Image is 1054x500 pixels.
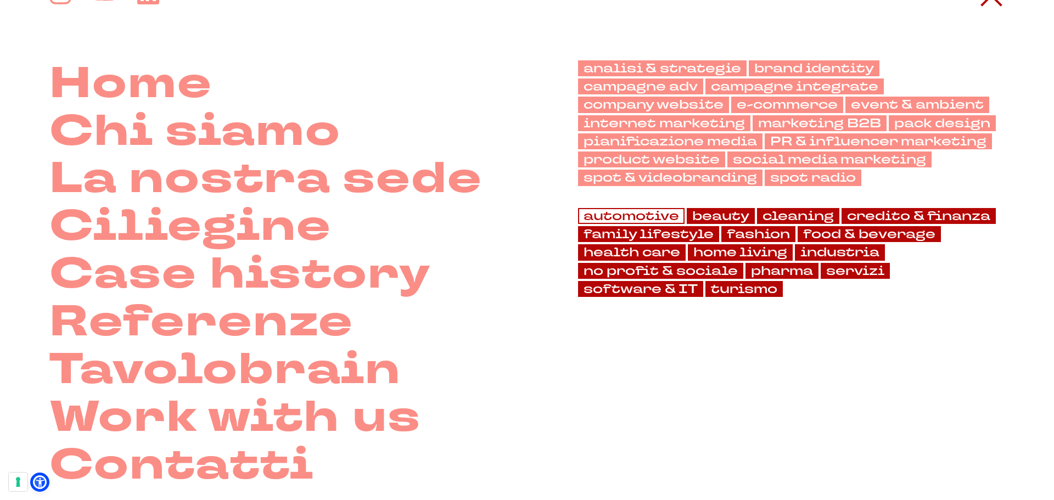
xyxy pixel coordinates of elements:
[705,78,884,94] a: campagne integrate
[578,115,750,131] a: internet marketing
[9,473,27,491] button: Le tue preferenze relative al consenso per le tecnologie di tracciamento
[33,475,47,489] a: Open Accessibility Menu
[578,244,686,260] a: health care
[578,170,763,186] a: spot & videobranding
[49,394,421,442] a: Work with us
[578,133,763,149] a: pianificazione media
[753,115,887,131] a: marketing B2B
[49,60,212,108] a: Home
[49,203,332,251] a: Ciliegine
[578,97,729,113] a: company website
[731,97,843,113] a: e-commerce
[578,208,685,224] a: automotive
[749,60,879,76] a: brand identity
[765,170,861,186] a: spot radio
[578,151,725,167] a: product website
[578,281,703,297] a: software & IT
[578,226,719,242] a: family lifestyle
[578,60,747,76] a: analisi & strategie
[688,244,793,260] a: home living
[705,281,783,297] a: turismo
[49,346,401,394] a: Tavolobrain
[687,208,755,224] a: beauty
[578,263,743,279] a: no profit & sociale
[49,108,341,156] a: Chi siamo
[49,251,431,299] a: Case history
[842,208,996,224] a: credito & finanza
[798,226,941,242] a: food & beverage
[727,151,932,167] a: social media marketing
[845,97,989,113] a: event & ambient
[795,244,885,260] a: industria
[889,115,996,131] a: pack design
[578,78,703,94] a: campagne adv
[765,133,992,149] a: PR & influencer marketing
[757,208,839,224] a: cleaning
[745,263,818,279] a: pharma
[821,263,890,279] a: servizi
[49,155,483,203] a: La nostra sede
[49,299,354,346] a: Referenze
[721,226,795,242] a: fashion
[49,442,314,490] a: Contatti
